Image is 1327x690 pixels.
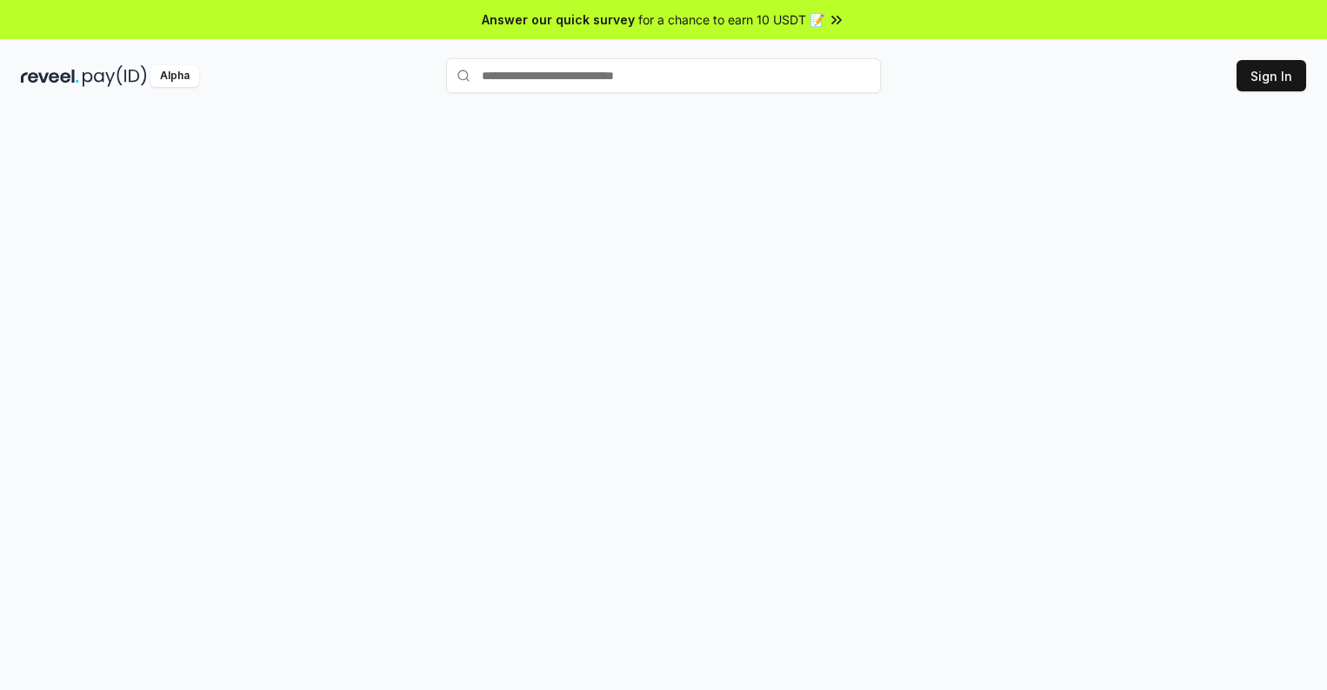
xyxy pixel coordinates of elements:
[638,10,824,29] span: for a chance to earn 10 USDT 📝
[482,10,635,29] span: Answer our quick survey
[21,65,79,87] img: reveel_dark
[150,65,199,87] div: Alpha
[1237,60,1306,91] button: Sign In
[83,65,147,87] img: pay_id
